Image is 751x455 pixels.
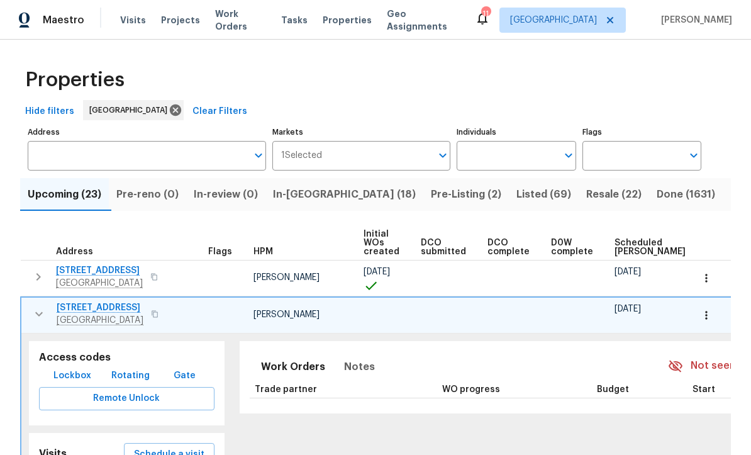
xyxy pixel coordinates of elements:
div: [GEOGRAPHIC_DATA] [83,100,184,120]
span: [PERSON_NAME] [253,310,320,319]
span: Gate [169,368,199,384]
label: Individuals [457,128,576,136]
label: Address [28,128,266,136]
span: Done (1631) [657,186,715,203]
span: Clear Filters [192,104,247,120]
span: Resale (22) [586,186,642,203]
button: Clear Filters [187,100,252,123]
span: Scheduled [PERSON_NAME] [615,239,686,256]
button: Lockbox [48,364,96,388]
span: Visits [120,14,146,26]
label: Markets [272,128,451,136]
button: Rotating [106,364,155,388]
button: Gate [164,364,204,388]
h5: Access codes [39,351,214,364]
span: 1 Selected [281,150,322,161]
span: WO progress [442,385,500,394]
span: DCO complete [487,239,530,256]
span: Work Orders [215,8,266,33]
span: [PERSON_NAME] [253,273,320,282]
button: Open [685,147,703,164]
span: [DATE] [364,267,390,276]
span: Start [693,385,715,394]
span: Listed (69) [516,186,571,203]
span: HPM [253,247,273,256]
span: Trade partner [255,385,317,394]
span: Pre-Listing (2) [431,186,501,203]
span: [GEOGRAPHIC_DATA] [510,14,597,26]
span: Lockbox [53,368,91,384]
button: Remote Unlock [39,387,214,410]
span: [PERSON_NAME] [656,14,732,26]
span: [DATE] [615,267,641,276]
span: Remote Unlock [49,391,204,407]
span: Budget [597,385,629,394]
span: In-review (0) [194,186,258,203]
span: DCO submitted [421,239,466,256]
span: Projects [161,14,200,26]
span: Properties [25,74,125,86]
span: Flags [208,247,232,256]
span: Upcoming (23) [28,186,101,203]
span: Geo Assignments [387,8,460,33]
span: Initial WOs created [364,230,399,256]
span: Tasks [281,16,308,25]
button: Hide filters [20,100,79,123]
span: Properties [323,14,372,26]
button: Open [250,147,267,164]
span: Maestro [43,14,84,26]
span: [GEOGRAPHIC_DATA] [89,104,172,116]
span: In-[GEOGRAPHIC_DATA] (18) [273,186,416,203]
span: D0W complete [551,239,593,256]
label: Flags [582,128,701,136]
span: Address [56,247,93,256]
span: Hide filters [25,104,74,120]
span: Notes [344,358,375,376]
span: Pre-reno (0) [116,186,179,203]
div: 11 [481,8,490,20]
span: [DATE] [615,305,641,313]
span: Rotating [111,368,150,384]
button: Open [560,147,577,164]
button: Open [434,147,452,164]
span: Work Orders [261,358,325,376]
